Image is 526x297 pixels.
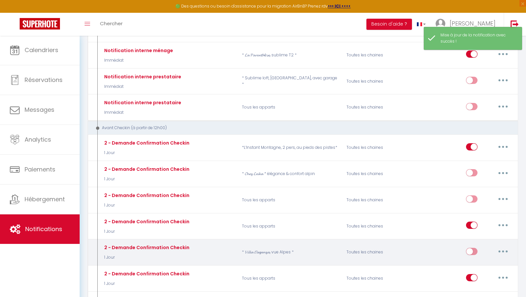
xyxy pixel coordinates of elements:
[103,99,181,106] div: Notification interne prestataire
[25,165,55,173] span: Paiements
[238,243,342,262] p: * 𝓥𝓲𝓵𝓵𝓪 𝓔𝓵𝓮𝓰𝓮𝓷𝔃𝓪, vue Alpes *
[238,138,342,157] p: *L’Instant Montagne, 2 pers, au pieds des pistes*
[366,19,412,30] button: Besoin d'aide ?
[103,176,189,182] p: 1 Jour
[103,270,189,277] div: 2 - Demande Confirmation Checkin
[25,225,62,233] span: Notifications
[20,18,60,30] img: Super Booking
[450,19,496,28] span: [PERSON_NAME]
[25,135,51,144] span: Analytics
[103,84,181,90] p: Immédiat
[103,109,181,116] p: Immédiat
[238,190,342,209] p: Tous les apparts
[25,106,54,114] span: Messages
[103,218,189,225] div: 2 - Demande Confirmation Checkin
[238,72,342,91] p: * Sublime loft, [GEOGRAPHIC_DATA], avec garage *
[103,47,173,54] div: Notification interne ménage
[511,20,519,28] img: logout
[440,32,515,45] div: Mise à jour de la notification avec succès !
[94,125,504,131] div: Avant Checkin (à partir de 12h00)
[342,243,412,262] div: Toutes les chaines
[25,76,63,84] span: Réservations
[328,3,351,9] a: >>> ICI <<<<
[25,195,65,203] span: Hébergement
[103,244,189,251] div: 2 - Demande Confirmation Checkin
[103,166,189,173] div: 2 - Demande Confirmation Checkin
[238,217,342,236] p: Tous les apparts
[342,138,412,157] div: Toutes les chaines
[342,46,412,65] div: Toutes les chaines
[238,98,342,117] p: Tous les apparts
[103,254,189,261] p: 1 Jour
[103,139,189,147] div: 2 - Demande Confirmation Checkin
[342,217,412,236] div: Toutes les chaines
[342,190,412,209] div: Toutes les chaines
[342,98,412,117] div: Toutes les chaines
[238,46,342,65] p: * 𝓛𝓪 𝓟𝓪𝓻𝓮𝓷𝓽𝓱è𝓼𝓮, sublime T2 *
[100,20,123,27] span: Chercher
[342,269,412,288] div: Toutes les chaines
[103,150,189,156] p: 1 Jour
[238,269,342,288] p: Tous les apparts
[103,202,189,208] p: 1 Jour
[238,164,342,183] p: * 𝓒𝓱𝓮𝔃 𝓛𝓮𝓲𝓴𝓪 * élégance & confort alpin
[436,19,445,29] img: ...
[103,228,189,235] p: 1 Jour
[103,281,189,287] p: 1 Jour
[103,192,189,199] div: 2 - Demande Confirmation Checkin
[103,73,181,80] div: Notification interne prestataire
[103,57,173,64] p: Immédiat
[431,13,504,36] a: ... [PERSON_NAME]
[95,13,127,36] a: Chercher
[342,72,412,91] div: Toutes les chaines
[25,46,58,54] span: Calendriers
[342,164,412,183] div: Toutes les chaines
